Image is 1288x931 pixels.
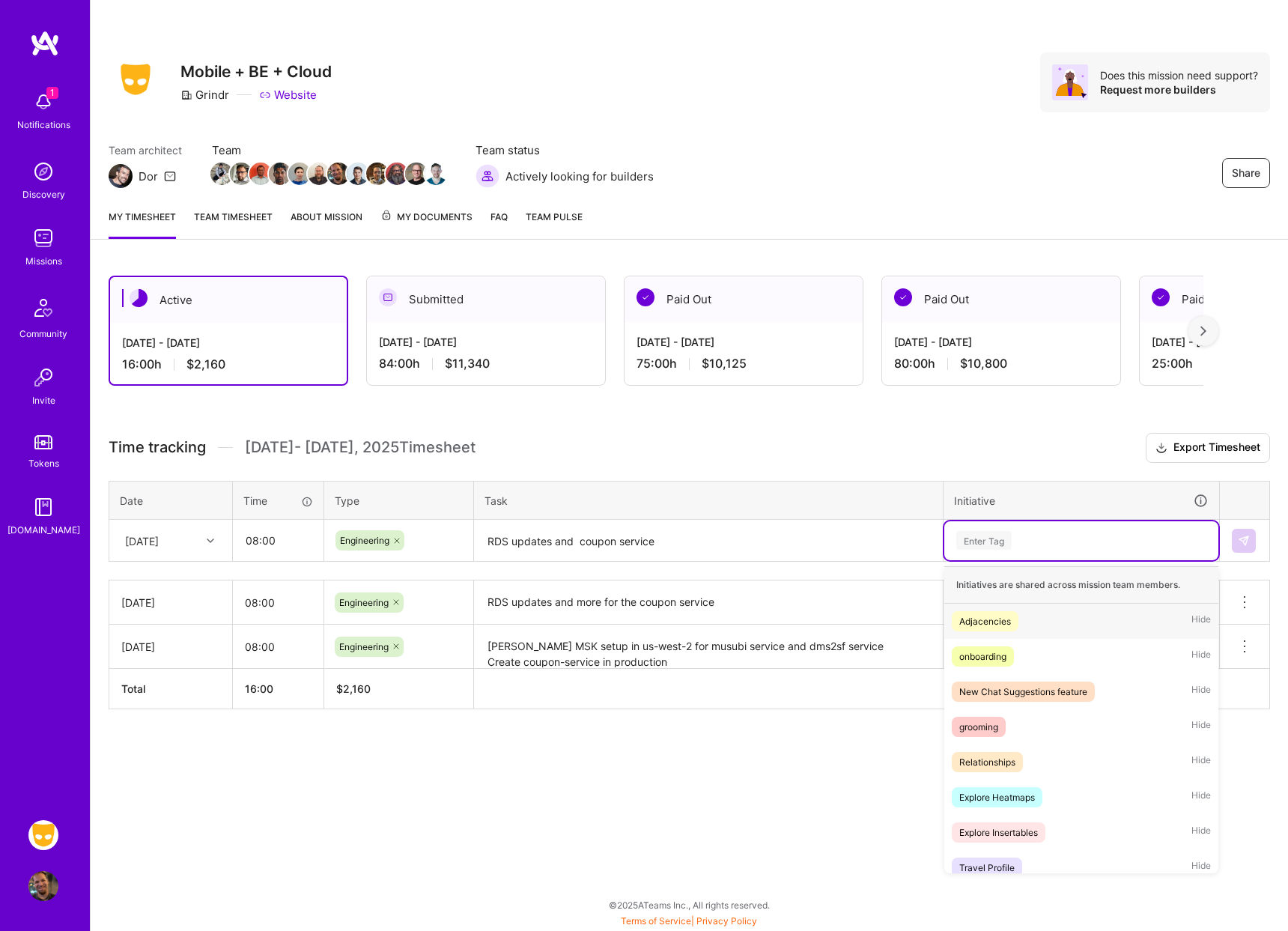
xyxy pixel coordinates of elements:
[34,435,52,449] img: tokens
[122,357,335,372] div: 16:00 h
[387,161,407,186] a: Team Member Avatar
[696,915,757,927] a: Privacy Policy
[329,161,348,186] a: Team Member Avatar
[7,522,80,538] div: [DOMAIN_NAME]
[944,566,1218,604] div: Initiatives are shared across mission team members.
[28,871,58,901] img: User Avatar
[245,438,476,457] span: [DATE] - [DATE] , 2025 Timesheet
[954,492,1209,509] div: Initiative
[637,288,654,306] img: Paid Out
[90,886,1288,924] div: © 2025 ATeams Inc., All rights reserved.
[109,209,176,239] a: My timesheet
[1152,288,1170,306] img: Paid Out
[291,209,362,239] a: About Mission
[379,334,593,350] div: [DATE] - [DATE]
[1238,535,1250,547] img: Submit
[1191,611,1211,631] span: Hide
[882,276,1120,322] div: Paid Out
[164,170,176,182] i: icon Mail
[959,754,1015,770] div: Relationships
[288,163,311,185] img: Team Member Avatar
[121,639,220,655] div: [DATE]
[194,209,273,239] a: Team timesheet
[28,363,58,392] img: Invite
[1100,68,1258,82] div: Does this mission need support?
[121,595,220,610] div: [DATE]
[336,682,371,695] span: $ 2,160
[474,481,944,520] th: Task
[212,161,231,186] a: Team Member Avatar
[1222,158,1270,188] button: Share
[476,164,499,188] img: Actively looking for builders
[426,161,446,186] a: Team Member Avatar
[476,582,941,623] textarea: RDS updates and more for the coupon service
[625,276,863,322] div: Paid Out
[109,481,233,520] th: Date
[32,392,55,408] div: Invite
[340,535,389,546] span: Engineering
[130,289,148,307] img: Active
[25,290,61,326] img: Community
[490,209,508,239] a: FAQ
[25,871,62,901] a: User Avatar
[445,356,490,372] span: $11,340
[30,30,60,57] img: logo
[17,117,70,133] div: Notifications
[230,163,252,185] img: Team Member Avatar
[46,87,58,99] span: 1
[960,356,1007,372] span: $10,800
[22,186,65,202] div: Discovery
[251,161,270,186] a: Team Member Avatar
[28,87,58,117] img: bell
[233,627,323,667] input: HH:MM
[637,334,851,350] div: [DATE] - [DATE]
[309,161,329,186] a: Team Member Avatar
[233,669,324,709] th: 16:00
[894,334,1108,350] div: [DATE] - [DATE]
[180,89,192,101] i: icon CompanyGray
[249,163,272,185] img: Team Member Avatar
[125,533,159,548] div: [DATE]
[956,529,1012,552] div: Enter Tag
[186,357,225,372] span: $2,160
[324,481,474,520] th: Type
[505,169,654,184] span: Actively looking for builders
[1052,64,1088,100] img: Avatar
[476,626,941,667] textarea: [PERSON_NAME] MSK setup in us-west-2 for musubi service and dms2sf service Create coupon-service ...
[28,223,58,253] img: teamwork
[367,276,605,322] div: Submitted
[348,161,368,186] a: Team Member Avatar
[180,62,332,81] h3: Mobile + BE + Cloud
[366,163,389,185] img: Team Member Avatar
[110,277,347,323] div: Active
[380,209,473,225] span: My Documents
[347,163,369,185] img: Team Member Avatar
[122,335,335,351] div: [DATE] - [DATE]
[339,641,389,652] span: Engineering
[621,915,757,927] span: |
[339,597,389,608] span: Engineering
[386,163,408,185] img: Team Member Avatar
[19,326,67,342] div: Community
[109,164,133,188] img: Team Architect
[269,163,291,185] img: Team Member Avatar
[1191,752,1211,772] span: Hide
[405,163,428,185] img: Team Member Avatar
[1200,326,1206,336] img: right
[109,669,233,709] th: Total
[379,356,593,372] div: 84:00 h
[526,209,583,239] a: Team Pulse
[207,537,214,545] i: icon Chevron
[28,820,58,850] img: Grindr: Mobile + BE + Cloud
[425,163,447,185] img: Team Member Avatar
[1232,166,1260,181] span: Share
[25,820,62,850] a: Grindr: Mobile + BE + Cloud
[327,163,350,185] img: Team Member Avatar
[959,649,1006,664] div: onboarding
[28,455,59,471] div: Tokens
[290,161,309,186] a: Team Member Avatar
[380,209,473,239] a: My Documents
[231,161,251,186] a: Team Member Avatar
[139,169,158,184] div: Dor
[109,59,162,100] img: Company Logo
